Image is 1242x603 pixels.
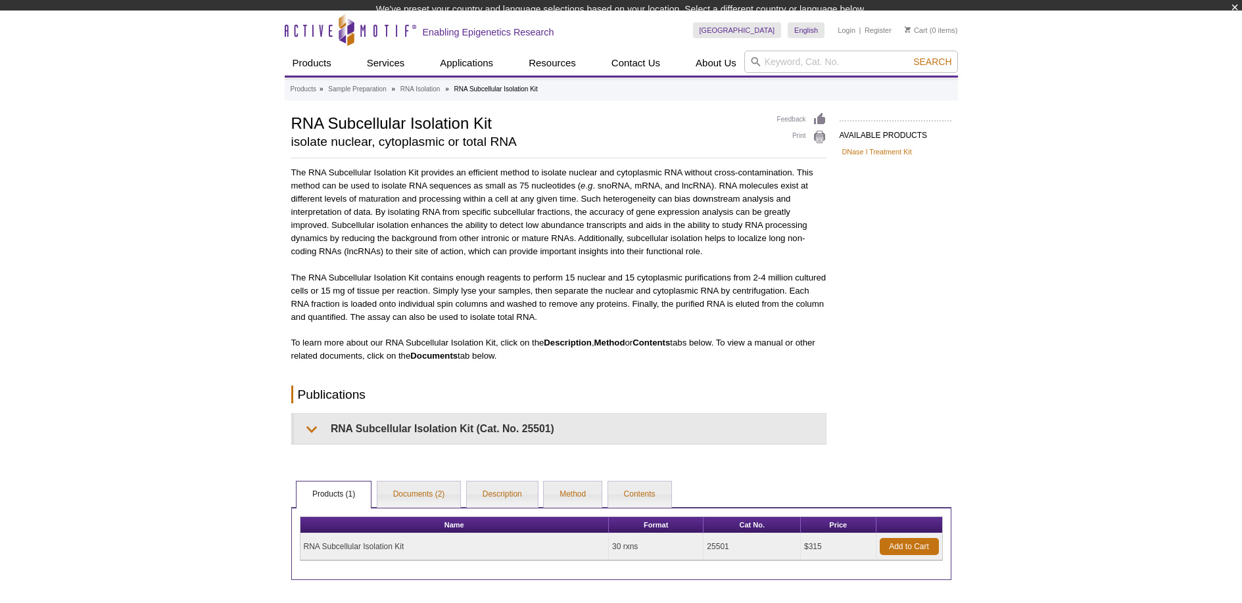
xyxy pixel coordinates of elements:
[608,481,671,508] a: Contents
[688,51,744,76] a: About Us
[905,26,911,33] img: Your Cart
[294,414,826,443] summary: RNA Subcellular Isolation Kit (Cat. No. 25501)
[604,51,668,76] a: Contact Us
[609,533,704,560] td: 30 rxns
[291,336,826,363] p: To learn more about our RNA Subcellular Isolation Kit, click on the , or tabs below. To view a ma...
[291,136,764,148] h2: isolate nuclear, cytoplasmic or total RNA
[633,338,670,347] strong: Contents
[913,56,951,67] span: Search
[300,533,609,560] td: RNA Subcellular Isolation Kit
[291,83,316,95] a: Products
[865,26,892,35] a: Register
[544,481,602,508] a: Method
[297,481,371,508] a: Products (1)
[581,181,592,190] em: e.g
[410,351,458,361] strong: Documents
[391,85,395,93] li: »
[445,85,449,93] li: »
[905,26,928,35] a: Cart
[609,517,704,533] th: Format
[291,166,826,258] p: The RNA Subcellular Isolation Kit provides an efficient method to isolate nuclear and cytoplasmic...
[594,338,625,347] strong: Method
[673,10,708,41] img: Change Here
[467,481,538,508] a: Description
[842,146,912,158] a: DNase I Treatment Kit
[423,26,554,38] h2: Enabling Epigenetics Research
[880,538,939,555] a: Add to Cart
[432,51,501,76] a: Applications
[320,85,323,93] li: »
[838,26,855,35] a: Login
[777,112,826,127] a: Feedback
[359,51,413,76] a: Services
[801,533,876,560] td: $315
[544,338,592,347] strong: Description
[521,51,584,76] a: Resources
[291,112,764,132] h1: RNA Subcellular Isolation Kit
[801,517,876,533] th: Price
[291,386,826,403] h2: Publications
[704,517,801,533] th: Cat No.
[377,481,461,508] a: Documents (2)
[300,517,609,533] th: Name
[905,22,958,38] li: (0 items)
[909,56,955,68] button: Search
[744,51,958,73] input: Keyword, Cat. No.
[291,271,826,324] p: The RNA Subcellular Isolation Kit contains enough reagents to perform 15 nuclear and 15 cytoplasm...
[840,120,951,144] h2: AVAILABLE PRODUCTS
[285,51,339,76] a: Products
[454,85,538,93] li: RNA Subcellular Isolation Kit
[788,22,824,38] a: English
[400,83,441,95] a: RNA Isolation
[328,83,386,95] a: Sample Preparation
[777,130,826,145] a: Print
[859,22,861,38] li: |
[704,533,801,560] td: 25501
[693,22,782,38] a: [GEOGRAPHIC_DATA]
